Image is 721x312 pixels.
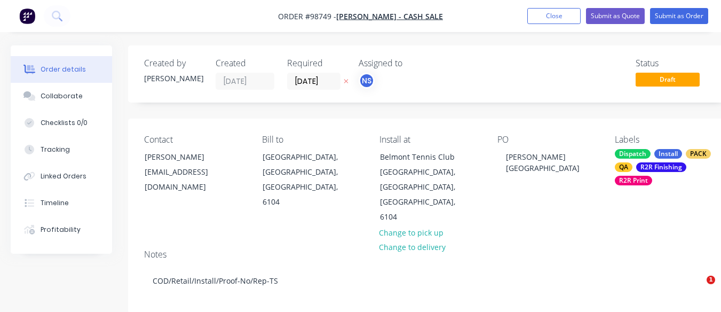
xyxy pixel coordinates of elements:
[374,225,449,239] button: Change to pick up
[654,149,682,159] div: Install
[262,135,363,145] div: Bill to
[263,150,351,209] div: [GEOGRAPHIC_DATA], [GEOGRAPHIC_DATA], [GEOGRAPHIC_DATA], 6104
[686,149,711,159] div: PACK
[41,118,88,128] div: Checklists 0/0
[41,91,83,101] div: Collaborate
[359,58,465,68] div: Assigned to
[636,58,716,68] div: Status
[380,165,469,224] div: [GEOGRAPHIC_DATA], [GEOGRAPHIC_DATA], [GEOGRAPHIC_DATA], 6104
[144,135,245,145] div: Contact
[216,58,274,68] div: Created
[11,136,112,163] button: Tracking
[527,8,581,24] button: Close
[11,110,112,136] button: Checklists 0/0
[615,135,716,145] div: Labels
[41,198,69,208] div: Timeline
[41,225,81,235] div: Profitability
[615,162,632,172] div: QA
[144,249,716,260] div: Notes
[41,171,86,181] div: Linked Orders
[11,216,112,243] button: Profitability
[11,190,112,216] button: Timeline
[144,58,203,68] div: Created by
[144,264,716,297] div: COD/Retail/Install/Proof-No/Rep-TS
[19,8,35,24] img: Factory
[636,162,686,172] div: R2R Finishing
[145,165,233,194] div: [EMAIL_ADDRESS][DOMAIN_NAME]
[136,149,242,195] div: [PERSON_NAME][EMAIL_ADDRESS][DOMAIN_NAME]
[145,150,233,165] div: [PERSON_NAME]
[278,11,336,21] span: Order #98749 -
[650,8,708,24] button: Submit as Order
[359,73,375,89] button: NS
[287,58,346,68] div: Required
[586,8,645,24] button: Submit as Quote
[615,176,652,185] div: R2R Print
[253,149,360,210] div: [GEOGRAPHIC_DATA], [GEOGRAPHIC_DATA], [GEOGRAPHIC_DATA], 6104
[336,11,443,21] a: [PERSON_NAME] - Cash Sale
[41,65,86,74] div: Order details
[144,73,203,84] div: [PERSON_NAME]
[11,163,112,190] button: Linked Orders
[380,150,469,165] div: Belmont Tennis Club
[497,135,598,145] div: PO
[41,145,70,154] div: Tracking
[371,149,478,225] div: Belmont Tennis Club[GEOGRAPHIC_DATA], [GEOGRAPHIC_DATA], [GEOGRAPHIC_DATA], 6104
[497,149,598,176] div: [PERSON_NAME][GEOGRAPHIC_DATA]
[374,240,451,254] button: Change to delivery
[615,149,651,159] div: Dispatch
[11,56,112,83] button: Order details
[379,135,480,145] div: Install at
[707,276,715,284] span: 1
[636,73,700,86] span: Draft
[685,276,710,301] iframe: Intercom live chat
[11,83,112,110] button: Collaborate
